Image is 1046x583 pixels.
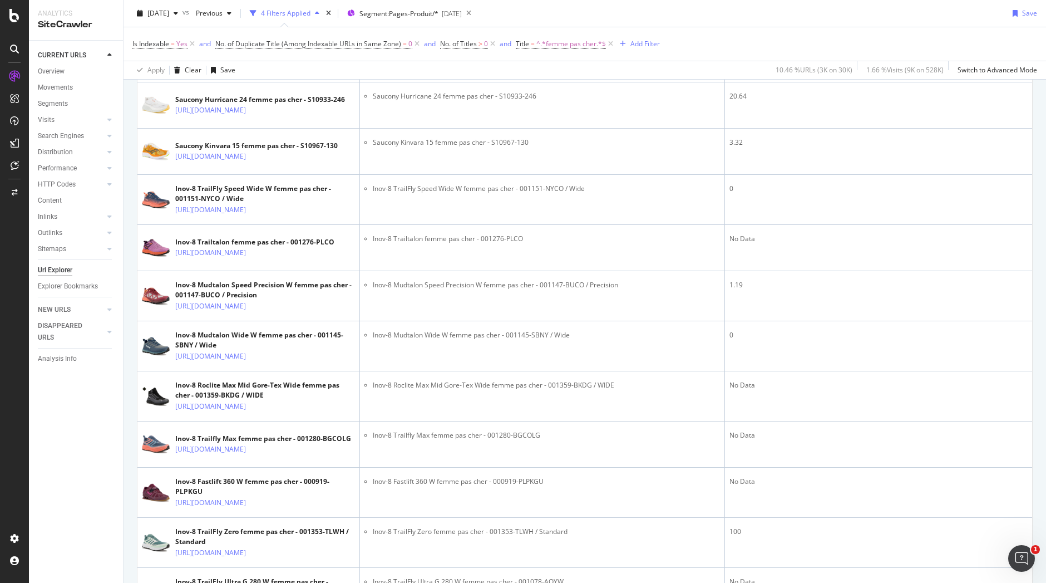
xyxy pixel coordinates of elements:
[142,337,170,356] img: main image
[261,8,310,18] div: 4 Filters Applied
[175,151,246,162] a: [URL][DOMAIN_NAME]
[373,430,720,440] li: Inov-8 Trailfly Max femme pas cher - 001280-BGCOLG
[729,330,1028,340] div: 0
[1008,4,1037,22] button: Save
[38,211,57,223] div: Inlinks
[38,98,115,110] a: Segments
[531,39,535,48] span: =
[729,527,1028,537] div: 100
[142,435,170,454] img: main image
[38,227,62,239] div: Outlinks
[38,264,115,276] a: Url Explorer
[1008,545,1035,572] iframe: Intercom live chat
[38,50,86,61] div: CURRENT URLS
[171,39,175,48] span: =
[729,234,1028,244] div: No Data
[373,477,720,487] li: Inov-8 Fastlift 360 W femme pas cher - 000919-PLPKGU
[373,527,720,537] li: Inov-8 TrailFly Zero femme pas cher - 001353-TLWH / Standard
[38,243,66,255] div: Sitemaps
[245,4,324,22] button: 4 Filters Applied
[175,247,246,258] a: [URL][DOMAIN_NAME]
[142,287,170,306] img: main image
[359,9,438,18] span: Segment: Pages-Produit/*
[142,142,170,161] img: main image
[38,195,115,207] a: Content
[175,497,246,508] a: [URL][DOMAIN_NAME]
[1031,545,1040,554] span: 1
[38,82,115,94] a: Movements
[191,4,236,22] button: Previous
[176,36,188,52] span: Yes
[132,4,182,22] button: [DATE]
[185,65,201,75] div: Clear
[175,280,355,300] div: Inov-8 Mudtalon Speed Precision W femme pas cher - 001147-BUCO / Precision
[175,401,246,412] a: [URL][DOMAIN_NAME]
[175,141,338,151] div: Saucony Kinvara 15 femme pas cher - S10967-130
[199,39,211,48] div: and
[500,39,511,48] div: and
[175,380,355,400] div: Inov-8 Roclite Max Mid Gore-Tex Wide femme pas cher - 001359-BKDG / WIDE
[373,280,720,290] li: Inov-8 Mudtalon Speed Precision W femme pas cher - 001147-BUCO / Precision
[38,66,65,77] div: Overview
[38,163,104,174] a: Performance
[38,227,104,239] a: Outlinks
[38,195,62,207] div: Content
[38,130,104,142] a: Search Engines
[142,483,170,502] img: main image
[958,65,1037,75] div: Switch to Advanced Mode
[38,179,104,190] a: HTTP Codes
[142,238,170,257] img: main image
[38,281,115,292] a: Explorer Bookmarks
[147,8,169,18] span: 2025 Oct. 12th
[38,114,55,126] div: Visits
[142,533,170,552] img: main image
[175,184,355,204] div: Inov-8 TrailFly Speed Wide W femme pas cher - 001151-NYCO / Wide
[182,7,191,17] span: vs
[175,434,351,444] div: Inov-8 Trailfly Max femme pas cher - 001280-BGCOLG
[373,234,720,244] li: Inov-8 Trailtalon femme pas cher - 001276-PLCO
[866,65,944,75] div: 1.66 % Visits ( 9K on 528K )
[220,65,235,75] div: Save
[38,243,104,255] a: Sitemaps
[484,36,488,52] span: 0
[175,527,355,547] div: Inov-8 TrailFly Zero femme pas cher - 001353-TLWH / Standard
[38,163,77,174] div: Performance
[536,36,606,52] span: ^.*femme pas cher.*$
[373,380,720,390] li: Inov-8 Roclite Max Mid Gore-Tex Wide femme pas cher - 001359-BKDG / WIDE
[953,61,1037,79] button: Switch to Advanced Mode
[175,204,246,215] a: [URL][DOMAIN_NAME]
[215,39,401,48] span: No. of Duplicate Title (Among Indexable URLs in Same Zone)
[38,82,73,94] div: Movements
[38,98,68,110] div: Segments
[38,146,73,158] div: Distribution
[38,320,104,344] a: DISAPPEARED URLS
[175,330,355,350] div: Inov-8 Mudtalon Wide W femme pas cher - 001145-SBNY / Wide
[324,8,333,19] div: times
[38,281,98,292] div: Explorer Bookmarks
[175,547,246,558] a: [URL][DOMAIN_NAME]
[175,351,246,362] a: [URL][DOMAIN_NAME]
[38,353,115,365] a: Analysis Info
[175,301,246,312] a: [URL][DOMAIN_NAME]
[729,430,1028,440] div: No Data
[38,50,104,61] a: CURRENT URLS
[373,138,720,148] li: Saucony Kinvara 15 femme pas cher - S10967-130
[442,9,462,18] div: [DATE]
[424,38,436,49] button: and
[615,37,660,51] button: Add Filter
[729,380,1028,390] div: No Data
[142,190,170,209] img: main image
[175,477,355,497] div: Inov-8 Fastlift 360 W femme pas cher - 000919-PLPKGU
[132,61,165,79] button: Apply
[175,95,345,105] div: Saucony Hurricane 24 femme pas cher - S10933-246
[175,105,246,116] a: [URL][DOMAIN_NAME]
[516,39,529,48] span: Title
[142,387,170,406] img: main image
[170,61,201,79] button: Clear
[38,264,72,276] div: Url Explorer
[408,36,412,52] span: 0
[729,91,1028,101] div: 20.64
[142,96,170,115] img: main image
[175,237,334,247] div: Inov-8 Trailtalon femme pas cher - 001276-PLCO
[147,65,165,75] div: Apply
